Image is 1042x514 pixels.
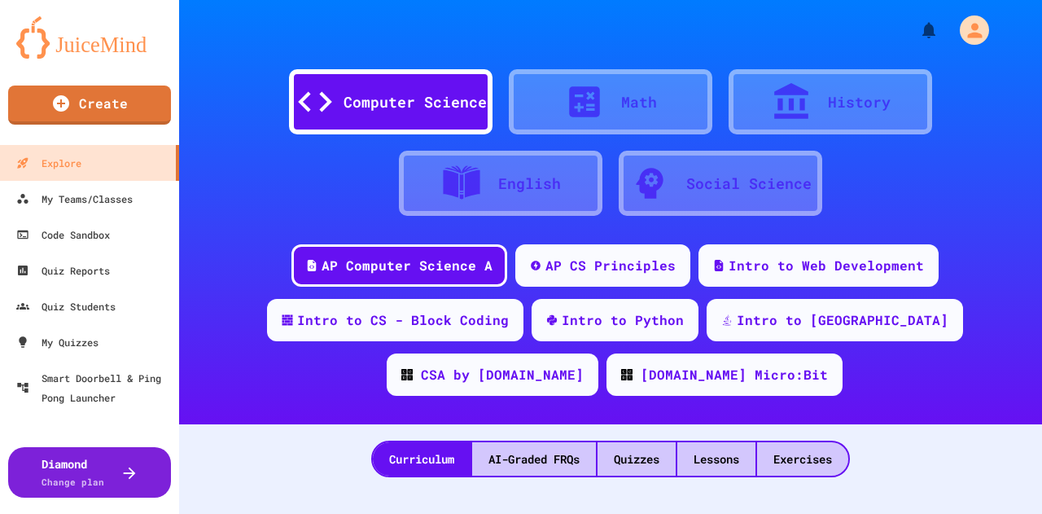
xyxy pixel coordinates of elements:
div: AP Computer Science A [322,256,493,275]
img: logo-orange.svg [16,16,163,59]
div: [DOMAIN_NAME] Micro:Bit [641,365,828,384]
a: Create [8,86,171,125]
div: Intro to CS - Block Coding [297,310,509,330]
img: CODE_logo_RGB.png [401,369,413,380]
div: Code Sandbox [16,225,110,244]
div: Social Science [686,173,812,195]
div: Intro to Web Development [729,256,924,275]
div: Intro to Python [562,310,684,330]
div: Curriculum [373,442,471,476]
div: Math [621,91,657,113]
div: Quiz Students [16,297,116,316]
img: CODE_logo_RGB.png [621,369,633,380]
div: Diamond [42,455,104,490]
div: Computer Science [344,91,487,113]
div: My Quizzes [16,332,99,352]
div: Smart Doorbell & Ping Pong Launcher [16,368,173,407]
div: History [828,91,891,113]
div: AI-Graded FRQs [472,442,596,476]
div: My Account [943,11,993,49]
div: CSA by [DOMAIN_NAME] [421,365,584,384]
div: Intro to [GEOGRAPHIC_DATA] [737,310,948,330]
div: Quizzes [598,442,676,476]
div: Quiz Reports [16,261,110,280]
div: My Notifications [889,16,943,44]
div: Lessons [677,442,755,476]
span: Change plan [42,476,104,488]
div: Exercises [757,442,848,476]
div: AP CS Principles [545,256,676,275]
button: DiamondChange plan [8,447,171,498]
div: My Teams/Classes [16,189,133,209]
div: Explore [16,153,81,173]
div: English [498,173,561,195]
